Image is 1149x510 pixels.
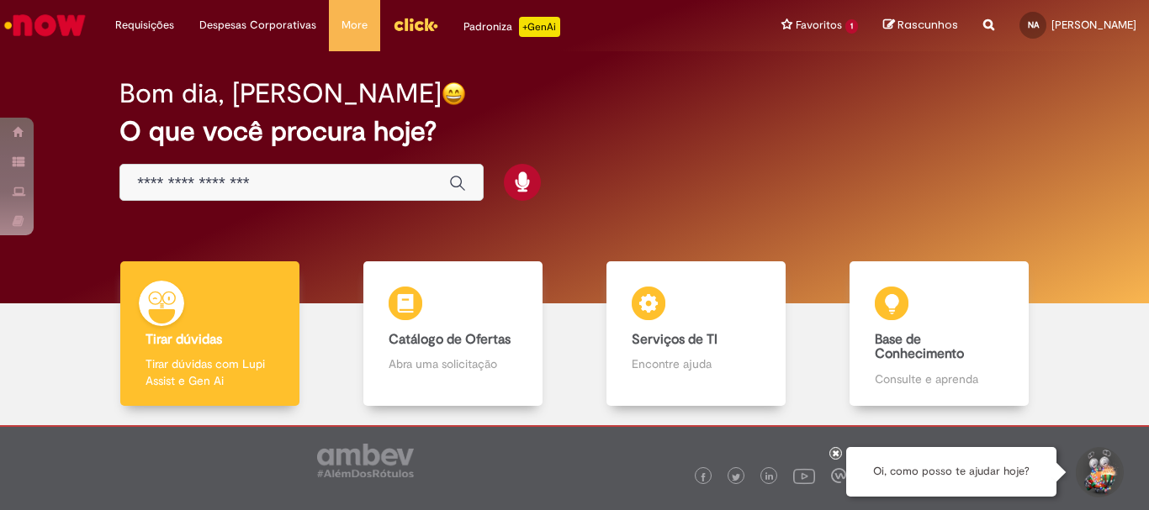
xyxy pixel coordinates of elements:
[796,17,842,34] span: Favoritos
[732,473,740,481] img: logo_footer_twitter.png
[632,355,760,372] p: Encontre ajuda
[199,17,316,34] span: Despesas Corporativas
[389,331,511,348] b: Catálogo de Ofertas
[699,473,707,481] img: logo_footer_facebook.png
[331,261,574,407] a: Catálogo de Ofertas Abra uma solicitação
[146,331,222,348] b: Tirar dúvidas
[463,17,560,37] div: Padroniza
[342,17,368,34] span: More
[2,8,88,42] img: ServiceNow
[119,117,1030,146] h2: O que você procura hoje?
[845,19,858,34] span: 1
[875,331,964,363] b: Base de Conhecimento
[119,79,442,108] h2: Bom dia, [PERSON_NAME]
[389,355,516,372] p: Abra uma solicitação
[146,355,273,389] p: Tirar dúvidas com Lupi Assist e Gen Ai
[1051,18,1136,32] span: [PERSON_NAME]
[1028,19,1039,30] span: NA
[1073,447,1124,497] button: Iniciar Conversa de Suporte
[818,261,1061,407] a: Base de Conhecimento Consulte e aprenda
[846,447,1056,497] div: Oi, como posso te ajudar hoje?
[875,371,1003,387] p: Consulte e aprenda
[574,261,818,407] a: Serviços de TI Encontre ajuda
[88,261,331,407] a: Tirar dúvidas Tirar dúvidas com Lupi Assist e Gen Ai
[317,444,414,477] img: logo_footer_ambev_rotulo_gray.png
[393,12,438,37] img: click_logo_yellow_360x200.png
[519,17,560,37] p: +GenAi
[632,331,717,348] b: Serviços de TI
[793,465,815,486] img: logo_footer_youtube.png
[831,468,846,483] img: logo_footer_workplace.png
[115,17,174,34] span: Requisições
[897,17,958,33] span: Rascunhos
[765,472,774,482] img: logo_footer_linkedin.png
[442,81,466,106] img: happy-face.png
[883,18,958,34] a: Rascunhos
